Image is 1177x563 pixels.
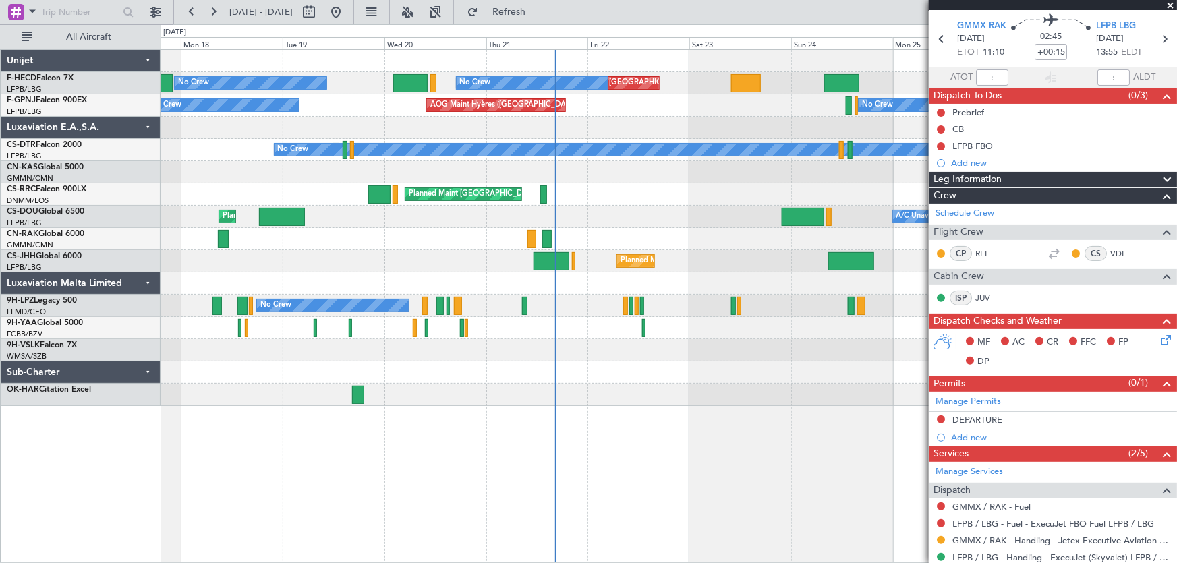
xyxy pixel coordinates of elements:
[278,140,309,160] div: No Crew
[976,69,1008,86] input: --:--
[7,329,42,339] a: FCBB/BZV
[7,163,84,171] a: CN-KASGlobal 5000
[1128,446,1148,461] span: (2/5)
[934,188,956,204] span: Crew
[934,269,984,285] span: Cabin Crew
[896,206,952,227] div: A/C Unavailable
[983,46,1004,59] span: 11:10
[1047,336,1058,349] span: CR
[952,107,984,118] div: Prebrief
[7,151,42,161] a: LFPB/LBG
[1012,336,1025,349] span: AC
[934,376,965,392] span: Permits
[229,6,293,18] span: [DATE] - [DATE]
[409,184,621,204] div: Planned Maint [GEOGRAPHIC_DATA] ([GEOGRAPHIC_DATA])
[7,262,42,272] a: LFPB/LBG
[7,208,38,216] span: CS-DOU
[7,173,53,183] a: GMMN/CMN
[7,386,91,394] a: OK-HARCitation Excel
[975,292,1006,304] a: JUV
[791,37,893,49] div: Sun 24
[952,414,1002,425] div: DEPARTURE
[957,32,985,46] span: [DATE]
[1133,71,1155,84] span: ALDT
[893,37,995,49] div: Mon 25
[7,163,38,171] span: CN-KAS
[7,307,46,317] a: LFMD/CEQ
[1085,246,1107,261] div: CS
[384,37,486,49] div: Wed 20
[975,247,1006,260] a: RFI
[952,123,964,135] div: CB
[7,230,38,238] span: CN-RAK
[7,252,82,260] a: CS-JHHGlobal 6000
[621,251,833,271] div: Planned Maint [GEOGRAPHIC_DATA] ([GEOGRAPHIC_DATA])
[7,230,84,238] a: CN-RAKGlobal 6000
[150,95,181,115] div: No Crew
[7,96,87,105] a: F-GPNJFalcon 900EX
[950,71,973,84] span: ATOT
[430,95,658,115] div: AOG Maint Hyères ([GEOGRAPHIC_DATA]-[GEOGRAPHIC_DATA])
[952,552,1170,563] a: LFPB / LBG - Handling - ExecuJet (Skyvalet) LFPB / LBG
[7,141,36,149] span: CS-DTR
[1121,46,1143,59] span: ELDT
[1128,376,1148,390] span: (0/1)
[7,208,84,216] a: CS-DOUGlobal 6500
[41,2,119,22] input: Trip Number
[283,37,384,49] div: Tue 19
[1096,20,1136,33] span: LFPB LBG
[977,336,990,349] span: MF
[7,341,40,349] span: 9H-VSLK
[486,37,588,49] div: Thu 21
[7,196,49,206] a: DNMM/LOS
[951,157,1170,169] div: Add new
[951,432,1170,443] div: Add new
[7,319,83,327] a: 9H-YAAGlobal 5000
[1118,336,1128,349] span: FP
[7,74,36,82] span: F-HECD
[460,73,491,93] div: No Crew
[936,395,1001,409] a: Manage Permits
[35,32,142,42] span: All Aircraft
[952,501,1031,512] a: GMMX / RAK - Fuel
[587,37,689,49] div: Fri 22
[950,291,972,305] div: ISP
[1096,32,1124,46] span: [DATE]
[260,295,291,316] div: No Crew
[223,206,435,227] div: Planned Maint [GEOGRAPHIC_DATA] ([GEOGRAPHIC_DATA])
[7,96,36,105] span: F-GPNJ
[7,141,82,149] a: CS-DTRFalcon 2000
[481,7,538,17] span: Refresh
[957,46,979,59] span: ETOT
[7,74,74,82] a: F-HECDFalcon 7X
[1128,88,1148,102] span: (0/3)
[936,465,1003,479] a: Manage Services
[689,37,791,49] div: Sat 23
[7,351,47,361] a: WMSA/SZB
[1081,336,1096,349] span: FFC
[934,88,1002,104] span: Dispatch To-Dos
[934,172,1002,187] span: Leg Information
[952,535,1170,546] a: GMMX / RAK - Handling - Jetex Executive Aviation GMMX / RAK
[934,225,983,240] span: Flight Crew
[163,27,186,38] div: [DATE]
[950,246,972,261] div: CP
[7,185,36,194] span: CS-RRC
[7,297,34,305] span: 9H-LPZ
[936,207,994,220] a: Schedule Crew
[7,319,37,327] span: 9H-YAA
[7,341,77,349] a: 9H-VSLKFalcon 7X
[977,355,989,369] span: DP
[1096,46,1118,59] span: 13:55
[862,95,893,115] div: No Crew
[934,446,969,462] span: Services
[934,483,971,498] span: Dispatch
[934,314,1062,329] span: Dispatch Checks and Weather
[957,20,1006,33] span: GMMX RAK
[7,240,53,250] a: GMMN/CMN
[7,297,77,305] a: 9H-LPZLegacy 500
[1110,247,1141,260] a: VDL
[461,1,542,23] button: Refresh
[7,107,42,117] a: LFPB/LBG
[15,26,146,48] button: All Aircraft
